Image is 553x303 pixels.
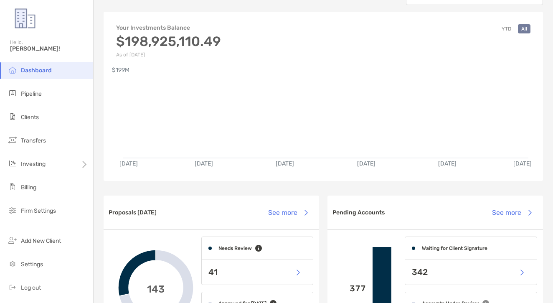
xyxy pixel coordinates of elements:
span: Investing [21,160,46,168]
button: YTD [498,24,515,33]
p: 342 [412,267,428,278]
img: billing icon [8,182,18,192]
img: dashboard icon [8,65,18,75]
button: All [518,24,530,33]
text: [DATE] [119,160,138,167]
h3: $198,925,110.49 [116,33,221,49]
img: logout icon [8,282,18,292]
p: As of [DATE] [116,52,221,58]
h4: Your Investments Balance [116,24,221,31]
h4: Waiting for Client Signature [422,245,487,251]
h4: Needs Review [218,245,252,251]
span: Dashboard [21,67,52,74]
h3: Pending Accounts [332,209,385,216]
text: [DATE] [513,160,532,167]
p: 41 [208,267,218,278]
span: Transfers [21,137,46,144]
text: [DATE] [195,160,213,167]
text: $199M [112,66,129,74]
span: 143 [147,282,165,294]
img: transfers icon [8,135,18,145]
span: Pipeline [21,90,42,97]
span: Billing [21,184,36,191]
span: Add New Client [21,237,61,244]
text: [DATE] [276,160,294,167]
img: pipeline icon [8,88,18,98]
p: 377 [334,283,366,294]
span: Clients [21,114,39,121]
span: Log out [21,284,41,291]
text: [DATE] [438,160,457,167]
img: investing icon [8,158,18,168]
text: [DATE] [357,160,375,167]
img: settings icon [8,259,18,269]
button: See more [485,204,538,222]
button: See more [261,204,314,222]
img: Zoe Logo [10,3,40,33]
span: Settings [21,261,43,268]
h3: Proposals [DATE] [109,209,157,216]
img: firm-settings icon [8,205,18,215]
span: [PERSON_NAME]! [10,45,88,52]
img: clients icon [8,112,18,122]
img: add_new_client icon [8,235,18,245]
span: Firm Settings [21,207,56,214]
